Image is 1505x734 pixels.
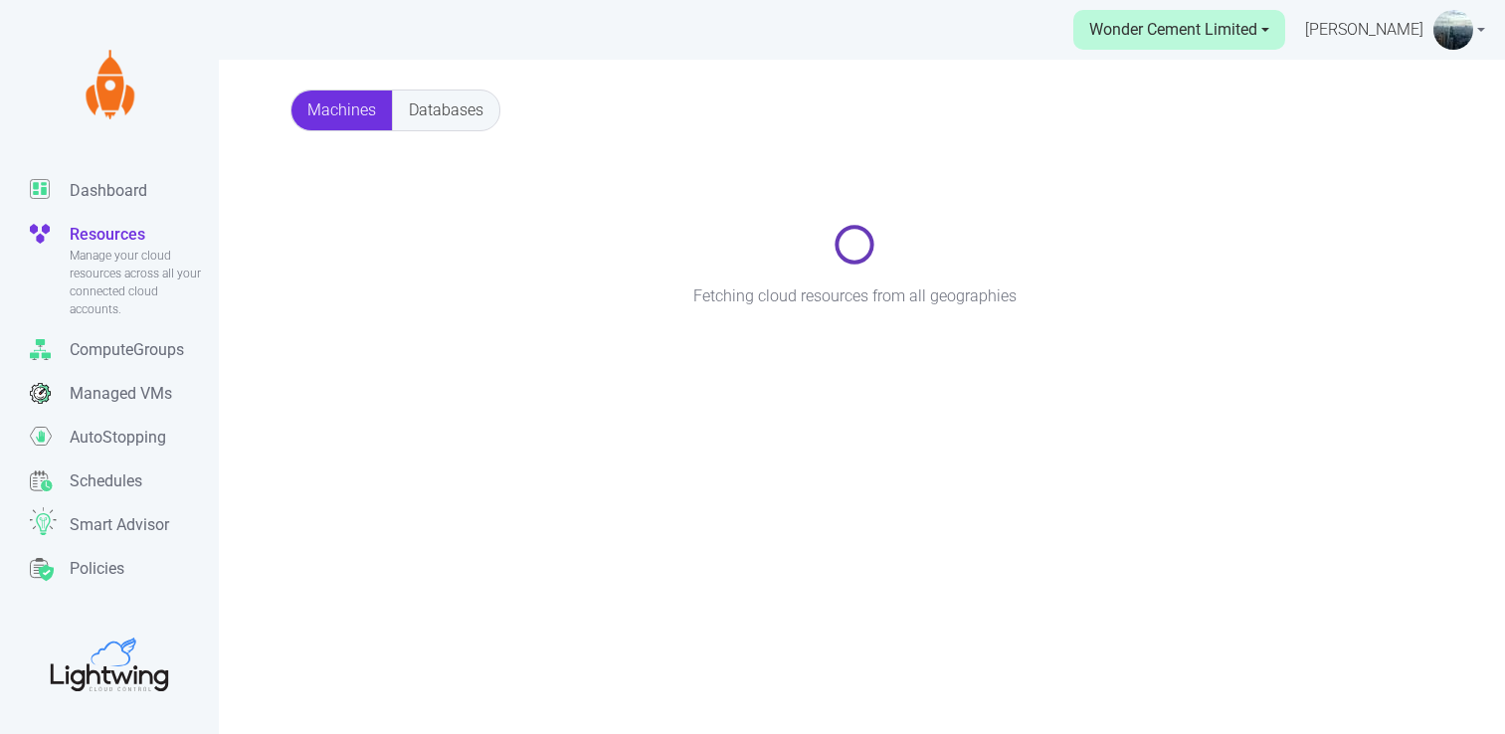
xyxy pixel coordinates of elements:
[1073,10,1285,50] a: Wonder Cement Limited
[70,223,145,247] p: Resources
[70,338,184,362] p: ComputeGroups
[393,91,499,130] a: Databases
[70,557,124,581] p: Policies
[30,169,219,213] a: Dashboard
[291,91,392,130] a: Machines
[1305,18,1423,42] span: [PERSON_NAME]
[75,50,144,119] img: Lightwing
[30,459,219,503] a: Schedules
[30,372,219,416] a: Managed VMs
[70,382,172,406] p: Managed VMs
[30,547,219,591] a: Policies
[70,426,166,450] p: AutoStopping
[70,247,204,318] span: Manage your cloud resources across all your connected cloud accounts.
[30,503,219,547] a: Smart Advisor
[693,284,1017,308] span: Fetching cloud resources from all geographies
[30,416,219,459] a: AutoStopping
[30,213,219,328] a: ResourcesManage your cloud resources across all your connected cloud accounts.
[30,328,219,372] a: ComputeGroups
[70,179,147,203] p: Dashboard
[70,469,142,493] p: Schedules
